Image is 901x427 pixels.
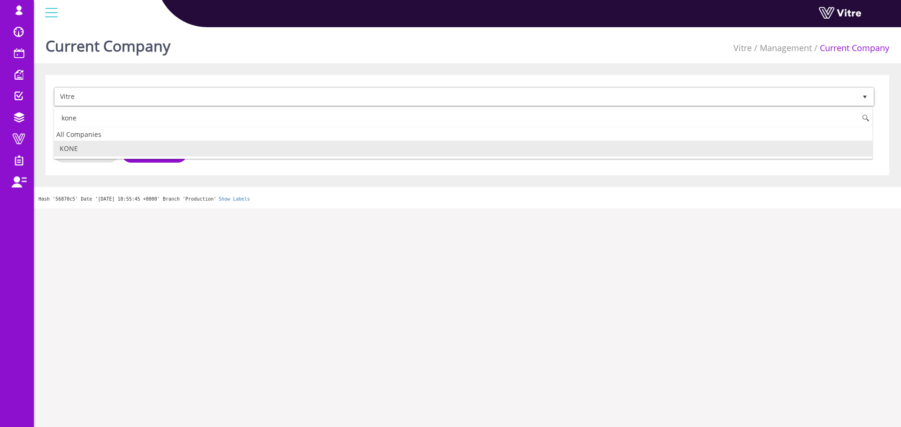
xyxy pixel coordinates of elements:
div: All Companies [54,128,872,141]
li: KONE [54,141,872,157]
span: select [856,88,873,105]
a: Vitre [733,42,752,53]
span: Hash '56870c5' Date '[DATE] 18:55:45 +0000' Branch 'Production' [38,196,216,202]
span: Vitre [55,88,856,105]
h1: Current Company [46,23,170,63]
li: Management [752,42,812,54]
li: Current Company [812,42,889,54]
a: Show Labels [219,196,250,202]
